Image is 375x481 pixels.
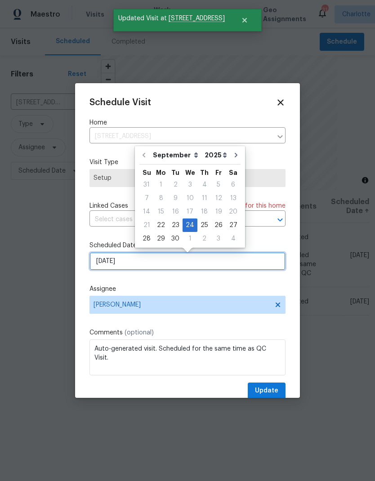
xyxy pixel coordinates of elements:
div: Mon Sep 29 2025 [154,232,168,245]
div: 29 [154,232,168,245]
span: Close [276,98,286,107]
span: Schedule Visit [89,98,151,107]
abbr: Tuesday [171,169,179,176]
div: Wed Sep 17 2025 [183,205,197,218]
div: Sun Sep 14 2025 [139,205,154,218]
button: Open [274,214,286,226]
div: Thu Sep 25 2025 [197,218,211,232]
input: Enter in an address [89,129,272,143]
div: 20 [226,205,241,218]
select: Year [202,148,229,162]
div: 2 [168,178,183,191]
div: 23 [168,219,183,232]
abbr: Sunday [143,169,151,176]
div: 3 [211,232,226,245]
div: Sat Sep 27 2025 [226,218,241,232]
div: Thu Sep 18 2025 [197,205,211,218]
div: Mon Sep 22 2025 [154,218,168,232]
div: Thu Oct 02 2025 [197,232,211,245]
div: 30 [168,232,183,245]
div: Sun Sep 21 2025 [139,218,154,232]
div: Fri Sep 12 2025 [211,192,226,205]
div: Wed Oct 01 2025 [183,232,197,245]
div: Mon Sep 15 2025 [154,205,168,218]
div: 25 [197,219,211,232]
abbr: Thursday [200,169,209,176]
span: Updated Visit at [113,9,230,28]
div: 10 [183,192,197,205]
div: 2 [197,232,211,245]
abbr: Monday [156,169,166,176]
div: Sat Sep 20 2025 [226,205,241,218]
div: 7 [139,192,154,205]
div: Mon Sep 01 2025 [154,178,168,192]
div: 6 [226,178,241,191]
input: Select cases [89,213,260,227]
div: 28 [139,232,154,245]
div: Tue Sep 30 2025 [168,232,183,245]
div: 13 [226,192,241,205]
div: 4 [226,232,241,245]
button: Update [248,383,286,399]
span: Linked Cases [89,201,128,210]
div: 26 [211,219,226,232]
div: Mon Sep 08 2025 [154,192,168,205]
div: Sun Sep 07 2025 [139,192,154,205]
div: 4 [197,178,211,191]
div: Thu Sep 04 2025 [197,178,211,192]
button: Go to next month [229,146,243,164]
div: 21 [139,219,154,232]
div: 17 [183,205,197,218]
span: Update [255,385,278,396]
div: 18 [197,205,211,218]
div: Fri Sep 05 2025 [211,178,226,192]
label: Comments [89,328,286,337]
div: Fri Sep 19 2025 [211,205,226,218]
textarea: Auto-generated visit. Scheduled for the same time as QC Visit. [89,339,286,375]
button: Go to previous month [137,146,151,164]
abbr: Friday [215,169,222,176]
input: M/D/YYYY [89,252,286,270]
label: Home [89,118,286,127]
span: [PERSON_NAME] [94,301,270,308]
span: (optional) [125,330,154,336]
label: Assignee [89,285,286,294]
div: Wed Sep 24 2025 [183,218,197,232]
div: Tue Sep 09 2025 [168,192,183,205]
div: Sun Sep 28 2025 [139,232,154,245]
div: Fri Oct 03 2025 [211,232,226,245]
div: 12 [211,192,226,205]
abbr: Wednesday [185,169,195,176]
div: 16 [168,205,183,218]
label: Scheduled Date [89,241,286,250]
div: 31 [139,178,154,191]
div: 8 [154,192,168,205]
div: 24 [183,219,197,232]
span: Setup [94,174,281,183]
div: Sat Sep 13 2025 [226,192,241,205]
div: 9 [168,192,183,205]
div: 22 [154,219,168,232]
div: 1 [154,178,168,191]
div: Tue Sep 16 2025 [168,205,183,218]
div: 5 [211,178,226,191]
div: Sat Oct 04 2025 [226,232,241,245]
div: 15 [154,205,168,218]
abbr: Saturday [229,169,237,176]
div: 19 [211,205,226,218]
div: Wed Sep 03 2025 [183,178,197,192]
select: Month [151,148,202,162]
div: Sat Sep 06 2025 [226,178,241,192]
div: Tue Sep 02 2025 [168,178,183,192]
button: Close [230,11,259,29]
div: 27 [226,219,241,232]
div: 3 [183,178,197,191]
div: Tue Sep 23 2025 [168,218,183,232]
div: Wed Sep 10 2025 [183,192,197,205]
div: 1 [183,232,197,245]
label: Visit Type [89,158,286,167]
div: Thu Sep 11 2025 [197,192,211,205]
div: Sun Aug 31 2025 [139,178,154,192]
div: Fri Sep 26 2025 [211,218,226,232]
div: 14 [139,205,154,218]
